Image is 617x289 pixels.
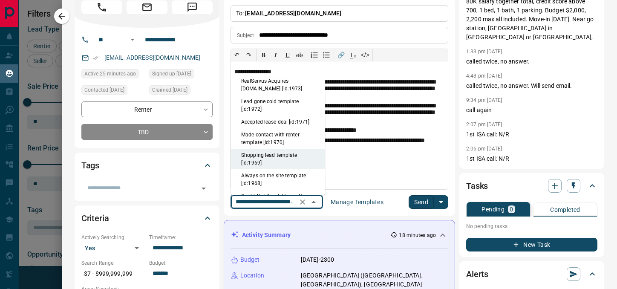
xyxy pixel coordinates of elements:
[84,69,136,78] span: Active 25 minutes ago
[466,264,597,284] div: Alerts
[149,69,213,81] div: Thu Aug 08 2024
[240,271,264,280] p: Location
[81,234,145,241] p: Actively Searching:
[466,81,597,90] p: called twice, no answer. Will send email.
[326,195,389,209] button: Manage Templates
[231,75,325,95] li: RealServus Acquires [DOMAIN_NAME] [id:1973]
[285,52,290,58] span: 𝐔
[198,182,210,194] button: Open
[466,238,597,251] button: New Task
[466,106,597,115] p: call again
[335,49,347,61] button: 🔗
[466,176,597,196] div: Tasks
[149,259,213,267] p: Budget:
[399,231,436,239] p: 18 minutes ago
[81,267,145,281] p: $7 - $999,999,999
[466,267,488,281] h2: Alerts
[84,86,124,94] span: Contacted [DATE]
[81,159,99,172] h2: Tags
[127,0,167,14] span: Email
[466,154,597,163] p: 1st ISA call: N/R
[81,241,145,255] div: Yes
[466,73,502,79] p: 4:48 pm [DATE]
[92,55,98,61] svg: Email Verified
[152,86,187,94] span: Claimed [DATE]
[81,155,213,176] div: Tags
[294,49,306,61] button: ab
[104,54,201,61] a: [EMAIL_ADDRESS][DOMAIN_NAME]
[466,57,597,66] p: called twice, no answer.
[152,69,191,78] span: Signed up [DATE]
[242,231,291,240] p: Activity Summary
[81,208,213,228] div: Criteria
[127,35,138,45] button: Open
[243,49,255,61] button: ↷
[466,121,502,127] p: 2:07 pm [DATE]
[237,32,256,39] p: Subject:
[466,49,502,55] p: 1:33 pm [DATE]
[359,49,371,61] button: </>
[81,69,145,81] div: Thu Aug 14 2025
[81,124,213,140] div: TBD
[510,206,513,212] p: 0
[466,130,597,139] p: 1st ISA call: N/R
[308,49,320,61] button: Numbered list
[320,49,332,61] button: Bullet list
[245,10,341,17] span: [EMAIL_ADDRESS][DOMAIN_NAME]
[81,259,145,267] p: Search Range:
[231,227,448,243] div: Activity Summary18 minutes ago
[149,85,213,97] div: Sat Aug 09 2025
[172,0,213,14] span: Message
[466,179,488,193] h2: Tasks
[231,169,325,190] li: Always on the site template [id:1968]
[347,49,359,61] button: T̲ₓ
[81,101,213,117] div: Renter
[231,5,448,22] p: To:
[231,128,325,149] li: Made contact with renter template [id:1970]
[240,255,260,264] p: Budget
[409,195,434,209] button: Send
[231,49,243,61] button: ↶
[466,97,502,103] p: 9:34 pm [DATE]
[282,49,294,61] button: 𝐔
[231,95,325,116] li: Lead gone cold template [id:1972]
[258,49,270,61] button: 𝐁
[231,149,325,169] li: Shopping lead template [id:1969]
[466,220,597,233] p: No pending tasks
[149,234,213,241] p: Timeframe:
[81,211,109,225] h2: Criteria
[308,196,320,208] button: Close
[81,85,145,97] div: Sun Aug 10 2025
[481,206,505,212] p: Pending
[297,196,308,208] button: Clear
[409,195,448,209] div: split button
[81,0,122,14] span: Call
[231,190,325,210] li: Could Not Reach Happy Hour Lead [id:1830]
[231,116,325,128] li: Accepted lease deal [id:1971]
[270,49,282,61] button: 𝑰
[296,52,303,58] s: ab
[550,207,580,213] p: Completed
[466,146,502,152] p: 2:06 pm [DATE]
[301,255,334,264] p: [DATE]-2300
